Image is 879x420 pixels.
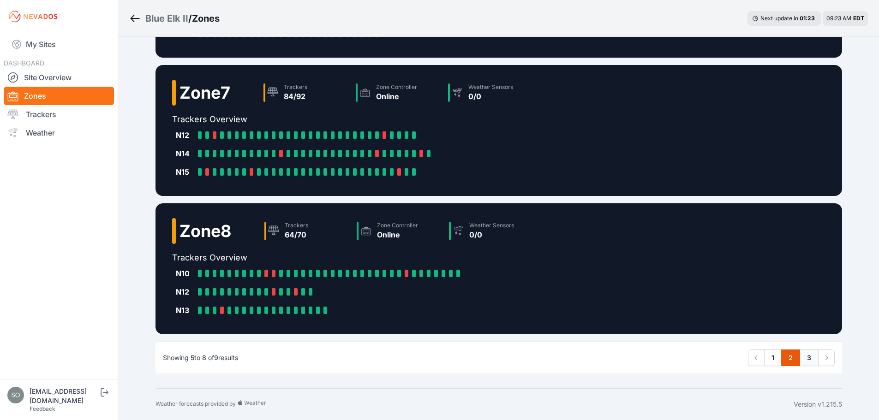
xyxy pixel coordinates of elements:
[179,83,230,102] h2: Zone 7
[202,354,206,361] span: 8
[760,15,798,22] span: Next update in
[285,222,308,229] div: Trackers
[129,6,220,30] nav: Breadcrumb
[376,91,417,102] div: Online
[444,80,537,106] a: Weather Sensors0/0
[179,222,231,240] h2: Zone 8
[188,12,192,25] span: /
[826,15,851,22] span: 09:23 AM
[468,83,513,91] div: Weather Sensors
[4,59,44,67] span: DASHBOARD
[285,229,308,240] div: 64/70
[172,113,537,126] h2: Trackers Overview
[163,353,238,362] p: Showing to of results
[764,349,782,366] a: 1
[214,354,218,361] span: 9
[4,33,114,55] a: My Sites
[4,68,114,87] a: Site Overview
[794,400,842,409] div: Version v1.215.5
[176,268,194,279] div: N10
[176,305,194,316] div: N13
[284,83,307,91] div: Trackers
[176,130,194,141] div: N12
[7,387,24,403] img: solarae@invenergy.com
[191,354,194,361] span: 5
[261,218,353,244] a: Trackers64/70
[748,349,835,366] nav: Pagination
[284,91,307,102] div: 84/92
[469,222,514,229] div: Weather Sensors
[176,286,194,297] div: N12
[377,229,418,240] div: Online
[7,9,59,24] img: Nevados
[192,12,220,25] h3: Zones
[800,15,816,22] div: 01 : 23
[781,349,800,366] a: 2
[4,124,114,142] a: Weather
[145,12,188,25] a: Blue Elk II
[468,91,513,102] div: 0/0
[853,15,864,22] span: EDT
[376,83,417,91] div: Zone Controller
[4,87,114,105] a: Zones
[176,166,194,177] div: N15
[377,222,418,229] div: Zone Controller
[469,229,514,240] div: 0/0
[4,105,114,124] a: Trackers
[800,349,819,366] a: 3
[30,387,99,405] div: [EMAIL_ADDRESS][DOMAIN_NAME]
[155,400,794,409] div: Weather forecasts provided by
[445,218,538,244] a: Weather Sensors0/0
[176,148,194,159] div: N14
[172,251,538,264] h2: Trackers Overview
[260,80,352,106] a: Trackers84/92
[30,405,55,412] a: Feedback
